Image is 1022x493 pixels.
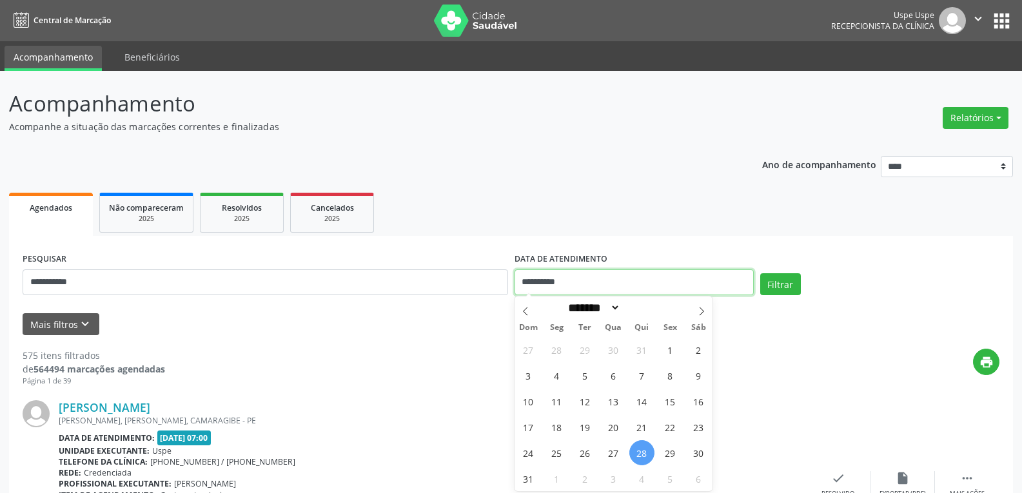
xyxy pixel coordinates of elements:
[516,389,541,414] span: Agosto 10, 2025
[34,15,111,26] span: Central de Marcação
[629,363,654,388] span: Agosto 7, 2025
[516,440,541,465] span: Agosto 24, 2025
[658,440,683,465] span: Agosto 29, 2025
[973,349,999,375] button: print
[59,456,148,467] b: Telefone da clínica:
[573,466,598,491] span: Setembro 2, 2025
[627,324,656,332] span: Qui
[686,337,711,362] span: Agosto 2, 2025
[210,214,274,224] div: 2025
[658,337,683,362] span: Agosto 1, 2025
[686,363,711,388] span: Agosto 9, 2025
[658,414,683,440] span: Agosto 22, 2025
[943,107,1008,129] button: Relatórios
[620,301,663,314] input: Year
[960,471,974,485] i: 
[544,337,569,362] span: Julho 28, 2025
[966,7,990,34] button: 
[78,317,92,331] i: keyboard_arrow_down
[573,440,598,465] span: Agosto 26, 2025
[109,202,184,213] span: Não compareceram
[152,445,172,456] span: Uspe
[23,362,165,376] div: de
[5,46,102,71] a: Acompanhamento
[573,414,598,440] span: Agosto 19, 2025
[84,467,132,478] span: Credenciada
[23,400,50,427] img: img
[601,414,626,440] span: Agosto 20, 2025
[59,432,155,443] b: Data de atendimento:
[601,440,626,465] span: Agosto 27, 2025
[684,324,712,332] span: Sáb
[629,414,654,440] span: Agosto 21, 2025
[30,202,72,213] span: Agendados
[656,324,684,332] span: Sex
[59,467,81,478] b: Rede:
[990,10,1013,32] button: apps
[516,337,541,362] span: Julho 27, 2025
[686,414,711,440] span: Agosto 23, 2025
[59,445,150,456] b: Unidade executante:
[939,7,966,34] img: img
[896,471,910,485] i: insert_drive_file
[658,466,683,491] span: Setembro 5, 2025
[300,214,364,224] div: 2025
[979,355,994,369] i: print
[516,363,541,388] span: Agosto 3, 2025
[23,376,165,387] div: Página 1 de 39
[59,478,172,489] b: Profissional executante:
[109,214,184,224] div: 2025
[311,202,354,213] span: Cancelados
[515,249,607,269] label: DATA DE ATENDIMENTO
[544,414,569,440] span: Agosto 18, 2025
[544,363,569,388] span: Agosto 4, 2025
[601,363,626,388] span: Agosto 6, 2025
[59,415,806,426] div: [PERSON_NAME], [PERSON_NAME], CAMARAGIBE - PE
[222,202,262,213] span: Resolvidos
[516,414,541,440] span: Agosto 17, 2025
[516,466,541,491] span: Agosto 31, 2025
[831,10,934,21] div: Uspe Uspe
[573,337,598,362] span: Julho 29, 2025
[971,12,985,26] i: 
[515,324,543,332] span: Dom
[564,301,621,314] select: Month
[9,88,712,120] p: Acompanhamento
[658,363,683,388] span: Agosto 8, 2025
[23,349,165,362] div: 575 itens filtrados
[23,249,66,269] label: PESQUISAR
[601,466,626,491] span: Setembro 3, 2025
[686,440,711,465] span: Agosto 30, 2025
[544,466,569,491] span: Setembro 1, 2025
[59,400,150,414] a: [PERSON_NAME]
[686,466,711,491] span: Setembro 6, 2025
[573,389,598,414] span: Agosto 12, 2025
[9,120,712,133] p: Acompanhe a situação das marcações correntes e finalizadas
[629,389,654,414] span: Agosto 14, 2025
[831,21,934,32] span: Recepcionista da clínica
[115,46,189,68] a: Beneficiários
[831,471,845,485] i: check
[601,337,626,362] span: Julho 30, 2025
[174,478,236,489] span: [PERSON_NAME]
[629,466,654,491] span: Setembro 4, 2025
[9,10,111,31] a: Central de Marcação
[760,273,801,295] button: Filtrar
[23,313,99,336] button: Mais filtroskeyboard_arrow_down
[599,324,627,332] span: Qua
[573,363,598,388] span: Agosto 5, 2025
[544,389,569,414] span: Agosto 11, 2025
[686,389,711,414] span: Agosto 16, 2025
[571,324,599,332] span: Ter
[157,430,211,445] span: [DATE] 07:00
[658,389,683,414] span: Agosto 15, 2025
[762,156,876,172] p: Ano de acompanhamento
[629,337,654,362] span: Julho 31, 2025
[150,456,295,467] span: [PHONE_NUMBER] / [PHONE_NUMBER]
[34,363,165,375] strong: 564494 marcações agendadas
[544,440,569,465] span: Agosto 25, 2025
[629,440,654,465] span: Agosto 28, 2025
[542,324,571,332] span: Seg
[601,389,626,414] span: Agosto 13, 2025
